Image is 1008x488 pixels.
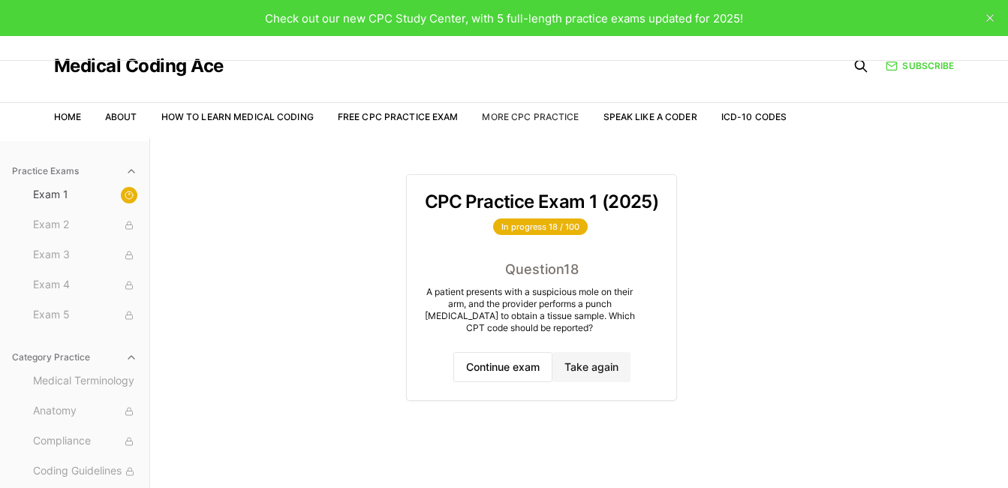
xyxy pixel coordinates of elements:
[27,243,143,267] button: Exam 3
[27,429,143,453] button: Compliance
[27,183,143,207] button: Exam 1
[425,286,635,334] div: A patient presents with a suspicious mole on their arm, and the provider performs a punch [MEDICA...
[482,111,579,122] a: More CPC Practice
[27,399,143,423] button: Anatomy
[721,111,787,122] a: ICD-10 Codes
[33,463,137,480] span: Coding Guidelines
[425,259,658,280] div: Question 18
[603,111,697,122] a: Speak Like a Coder
[33,187,137,203] span: Exam 1
[27,459,143,483] button: Coding Guidelines
[33,247,137,264] span: Exam 3
[27,273,143,297] button: Exam 4
[27,369,143,393] button: Medical Terminology
[33,277,137,294] span: Exam 4
[6,159,143,183] button: Practice Exams
[493,218,588,235] div: In progress 18 / 100
[338,111,459,122] a: Free CPC Practice Exam
[552,352,630,382] button: Take again
[105,111,137,122] a: About
[33,307,137,324] span: Exam 5
[54,111,81,122] a: Home
[978,6,1002,30] button: close
[33,403,137,420] span: Anatomy
[6,345,143,369] button: Category Practice
[33,433,137,450] span: Compliance
[54,57,224,75] a: Medical Coding Ace
[27,213,143,237] button: Exam 2
[161,111,314,122] a: How to Learn Medical Coding
[886,59,954,73] a: Subscribe
[265,11,743,26] span: Check out our new CPC Study Center, with 5 full-length practice exams updated for 2025!
[453,352,552,382] button: Continue exam
[33,217,137,233] span: Exam 2
[33,373,137,390] span: Medical Terminology
[425,193,658,211] h3: CPC Practice Exam 1 (2025)
[27,303,143,327] button: Exam 5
